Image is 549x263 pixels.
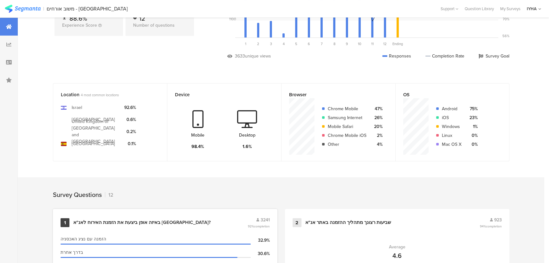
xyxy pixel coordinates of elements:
[503,17,509,22] div: 70%
[293,218,301,227] div: 2
[371,105,383,112] div: 47%
[191,132,204,138] div: Mobile
[191,143,204,150] div: 98.4%
[442,132,462,139] div: Linux
[333,41,335,46] span: 8
[467,123,478,130] div: 1%
[69,14,87,23] span: 88.6%
[383,41,387,46] span: 12
[462,6,497,12] a: Question Library
[467,141,478,148] div: 0%
[254,224,270,229] span: completion
[124,140,136,147] div: 0.1%
[328,132,366,139] div: Chrome Mobile iOS
[139,14,145,20] div: 12
[467,132,478,139] div: 0%
[251,237,270,244] div: 32.9%
[72,104,82,111] div: Israel
[321,41,323,46] span: 7
[245,41,246,46] span: 1
[283,41,285,46] span: 4
[328,141,366,148] div: Other
[245,53,271,59] div: unique views
[371,123,383,130] div: 20%
[371,132,383,139] div: 2%
[242,143,252,150] div: 1.6%
[486,224,502,229] span: completion
[403,91,491,98] div: OS
[467,114,478,121] div: 23%
[257,41,259,46] span: 2
[248,224,270,229] span: 92%
[391,41,404,46] div: Ending
[53,190,102,199] div: Survey Questions
[72,116,115,123] div: [GEOGRAPHIC_DATA]
[358,41,361,46] span: 10
[497,6,524,12] a: My Surveys
[467,105,478,112] div: 75%
[389,244,405,250] div: Average
[295,41,297,46] span: 5
[261,217,270,223] span: 3241
[133,22,175,29] span: Number of questions
[442,141,462,148] div: Mac OS X
[61,218,69,227] div: 1
[441,4,458,14] div: Support
[480,224,502,229] span: 94%
[346,41,348,46] span: 9
[72,118,119,145] div: United Kingdom of [GEOGRAPHIC_DATA] and [GEOGRAPHIC_DATA]
[425,53,464,59] div: Completion Rate
[305,219,391,226] div: שביעות רצונך מתהליך ההזמנה באתר אנ"א
[442,114,462,121] div: iOS
[527,6,537,12] div: IYHA
[72,140,115,147] div: [GEOGRAPHIC_DATA]
[43,5,44,12] div: |
[61,91,149,98] div: Location
[371,141,383,148] div: 4%
[124,116,136,123] div: 0.6%
[479,53,509,59] div: Survey Goal
[328,114,366,121] div: Samsung Internet
[229,17,236,22] div: 1100
[442,105,462,112] div: Android
[328,123,366,130] div: Mobile Safari
[382,53,411,59] div: Responses
[73,219,211,226] div: באיזה אופן ביצעת את הזמנת האירוח לאנ"א [GEOGRAPHIC_DATA]?
[392,251,402,260] div: 4.6
[371,114,383,121] div: 26%
[251,250,270,257] div: 30.6%
[105,191,113,199] div: 12
[124,104,136,111] div: 92.6%
[61,249,83,256] span: בדרך אחרת
[5,5,41,13] img: segmanta logo
[270,41,272,46] span: 3
[442,123,462,130] div: Windows
[371,41,374,46] span: 11
[494,217,502,223] span: 923
[175,91,263,98] div: Device
[239,132,255,138] div: Desktop
[235,53,245,59] div: 3633
[502,33,509,38] div: 56%
[62,22,97,29] span: Experience Score
[124,128,136,135] div: 0.2%
[308,41,310,46] span: 6
[328,105,366,112] div: Chrome Mobile
[81,92,119,98] span: 4 most common locations
[47,6,128,12] div: משוב אורחים - [GEOGRAPHIC_DATA]
[61,236,106,242] span: הזמנה עם נציג האכסניה
[289,91,377,98] div: Browser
